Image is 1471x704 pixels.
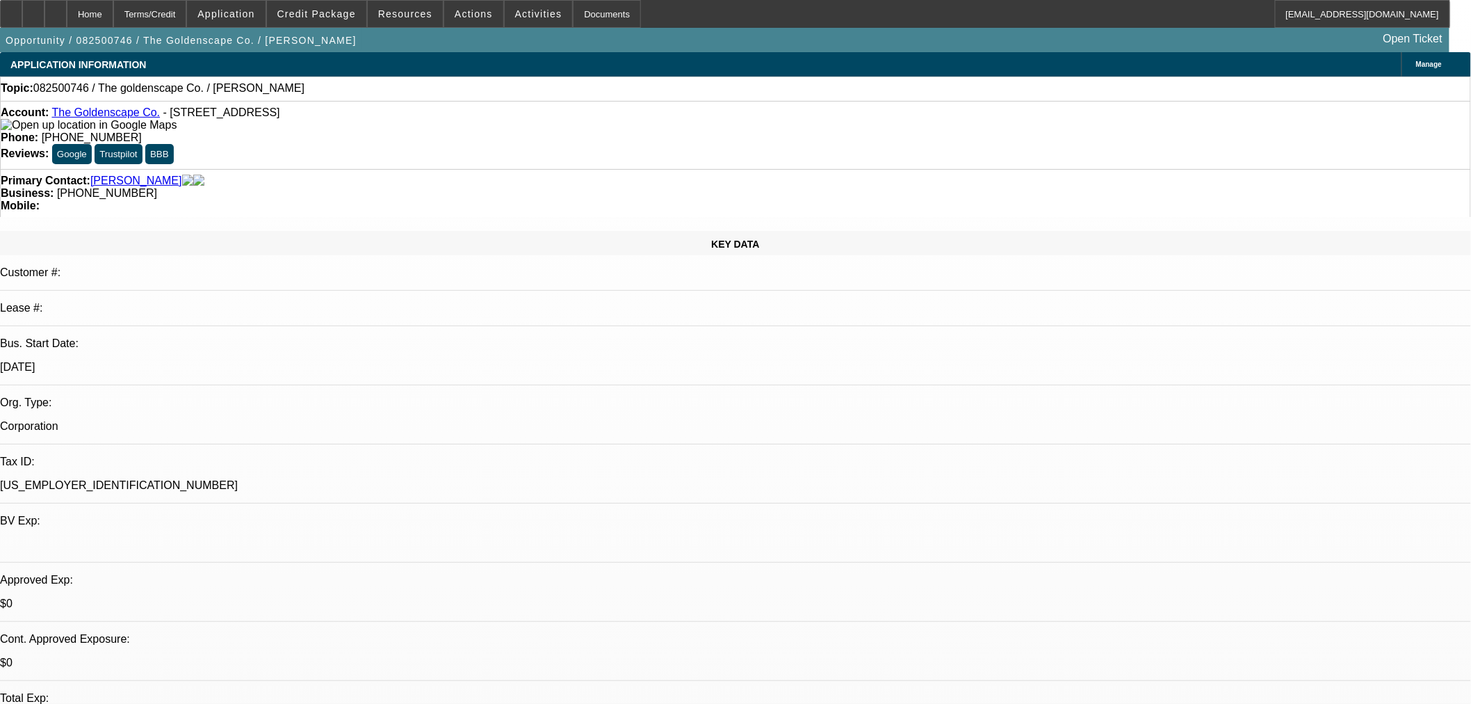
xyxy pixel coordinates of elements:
strong: Mobile: [1,200,40,211]
span: Opportunity / 082500746 / The Goldenscape Co. / [PERSON_NAME] [6,35,357,46]
span: 082500746 / The goldenscape Co. / [PERSON_NAME] [33,82,304,95]
span: Resources [378,8,432,19]
button: Trustpilot [95,144,142,164]
a: The Goldenscape Co. [51,106,160,118]
button: BBB [145,144,174,164]
a: View Google Maps [1,119,177,131]
img: facebook-icon.png [182,175,193,187]
span: Manage [1416,61,1442,68]
strong: Reviews: [1,147,49,159]
span: Activities [515,8,562,19]
a: [PERSON_NAME] [90,175,182,187]
button: Credit Package [267,1,366,27]
strong: Account: [1,106,49,118]
strong: Topic: [1,82,33,95]
img: linkedin-icon.png [193,175,204,187]
span: APPLICATION INFORMATION [10,59,146,70]
strong: Business: [1,187,54,199]
a: Open Ticket [1378,27,1448,51]
button: Application [187,1,265,27]
img: Open up location in Google Maps [1,119,177,131]
span: KEY DATA [711,239,759,250]
span: [PHONE_NUMBER] [57,187,157,199]
button: Actions [444,1,503,27]
button: Activities [505,1,573,27]
span: [PHONE_NUMBER] [42,131,142,143]
button: Resources [368,1,443,27]
strong: Phone: [1,131,38,143]
strong: Primary Contact: [1,175,90,187]
span: - [STREET_ADDRESS] [163,106,280,118]
button: Google [52,144,92,164]
span: Credit Package [277,8,356,19]
span: Application [197,8,254,19]
span: Actions [455,8,493,19]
